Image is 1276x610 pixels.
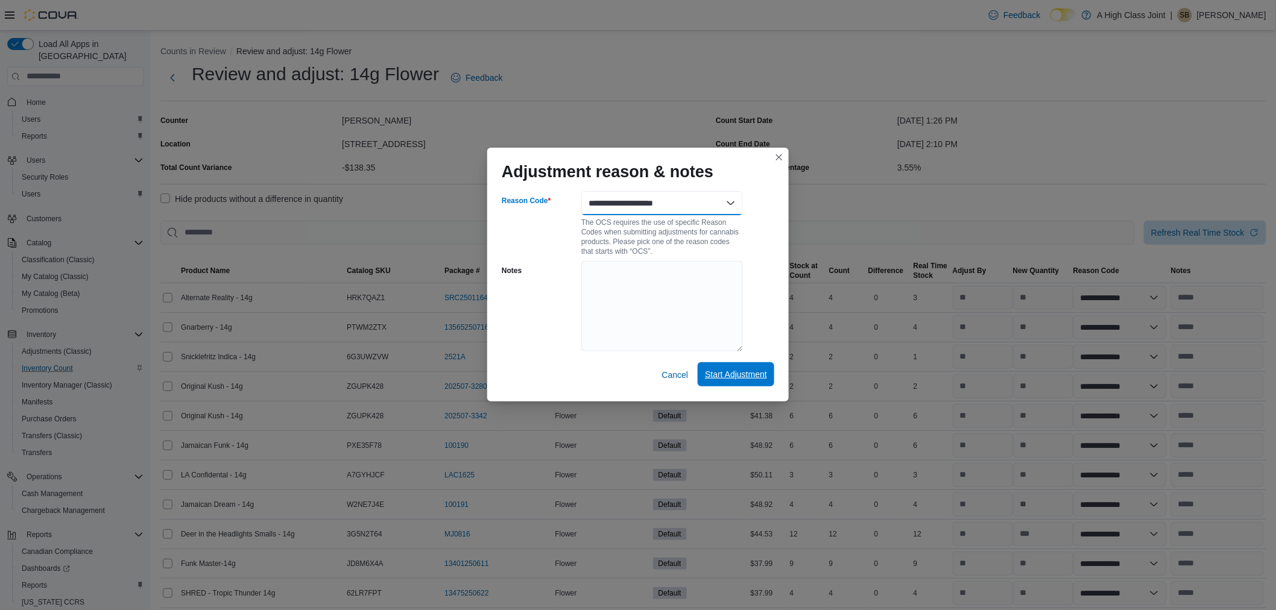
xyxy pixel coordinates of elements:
button: Start Adjustment [698,362,774,386]
span: Start Adjustment [705,368,767,380]
div: The OCS requires the use of specific Reason Codes when submitting adjustments for cannabis produc... [581,215,743,256]
label: Reason Code [502,196,551,206]
button: Closes this modal window [772,150,786,165]
h1: Adjustment reason & notes [502,162,713,181]
button: Cancel [657,363,693,387]
span: Cancel [662,369,689,381]
label: Notes [502,266,522,275]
